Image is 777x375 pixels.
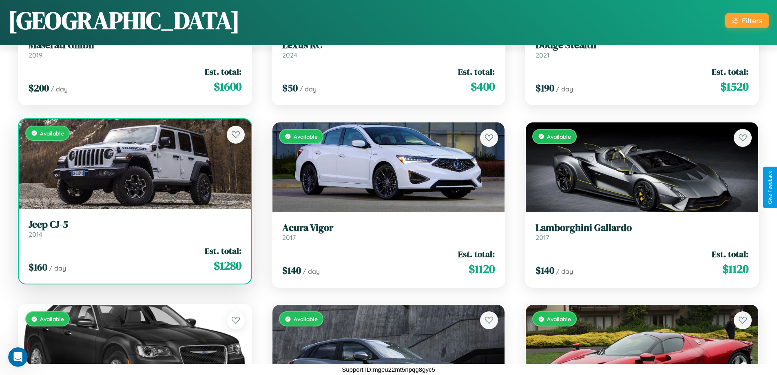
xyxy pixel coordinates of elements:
span: $ 1280 [214,257,241,274]
span: 2017 [282,233,296,242]
a: Acura Vigor2017 [282,222,495,242]
span: 2014 [29,230,42,238]
span: $ 1600 [214,78,241,95]
span: / day [556,267,573,275]
iframe: Intercom live chat [8,347,28,367]
span: Available [547,133,571,140]
h3: Jeep CJ-5 [29,219,241,231]
h3: Dodge Stealth [536,39,748,51]
h1: [GEOGRAPHIC_DATA] [8,4,240,37]
span: $ 1120 [469,261,495,277]
h3: Acura Vigor [282,222,495,234]
span: / day [49,264,66,272]
a: Lamborghini Gallardo2017 [536,222,748,242]
span: Available [294,315,318,322]
div: Give Feedback [767,171,773,204]
span: Est. total: [458,66,495,78]
span: Available [40,130,64,137]
span: Est. total: [458,248,495,260]
span: $ 1120 [722,261,748,277]
h3: Lamborghini Gallardo [536,222,748,234]
span: $ 400 [471,78,495,95]
span: $ 1520 [720,78,748,95]
div: Filters [742,16,762,25]
p: Support ID: mgeu22mt5npqg8gyc5 [342,364,435,375]
span: Available [294,133,318,140]
a: Lexus RC2024 [282,39,495,59]
span: / day [299,85,317,93]
a: Jeep CJ-52014 [29,219,241,239]
span: Est. total: [205,66,241,78]
span: $ 190 [536,81,554,95]
a: Dodge Stealth2021 [536,39,748,59]
span: $ 50 [282,81,298,95]
span: $ 200 [29,81,49,95]
span: 2019 [29,51,42,59]
span: / day [51,85,68,93]
span: / day [556,85,573,93]
button: Filters [725,13,769,28]
span: Est. total: [712,248,748,260]
span: $ 140 [282,264,301,277]
span: / day [303,267,320,275]
span: Est. total: [205,245,241,257]
h3: Maserati Ghibli [29,39,241,51]
span: Available [547,315,571,322]
span: $ 140 [536,264,554,277]
span: $ 160 [29,260,47,274]
span: Available [40,315,64,322]
span: 2021 [536,51,549,59]
span: 2017 [536,233,549,242]
span: Est. total: [712,66,748,78]
span: 2024 [282,51,297,59]
a: Maserati Ghibli2019 [29,39,241,59]
h3: Lexus RC [282,39,495,51]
